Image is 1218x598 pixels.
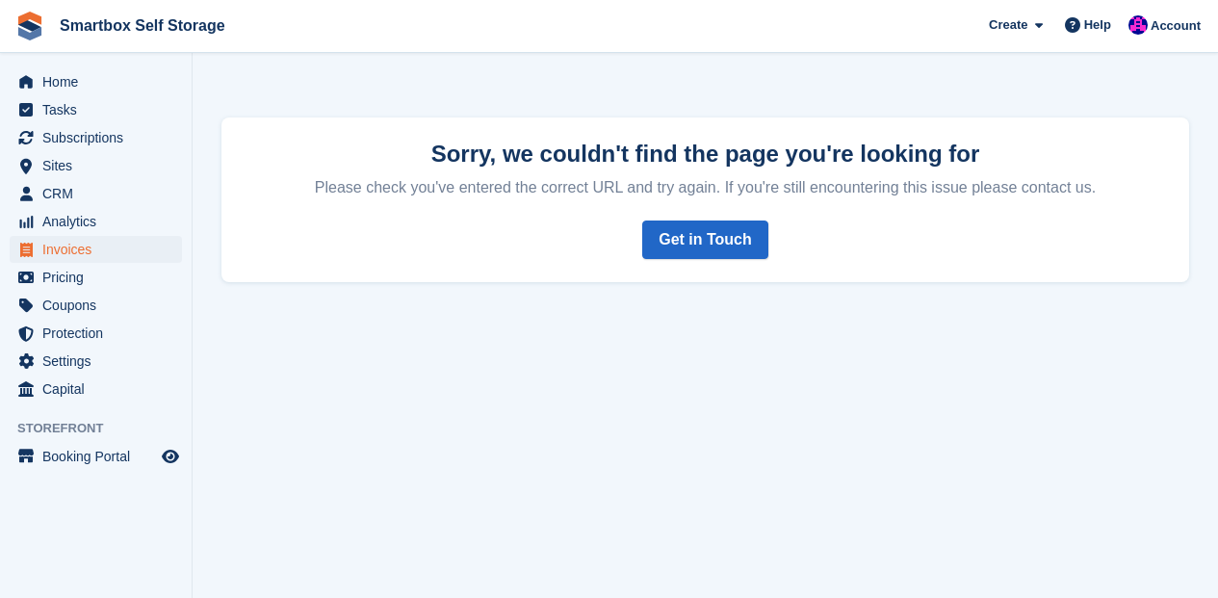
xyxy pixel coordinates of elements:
[10,292,182,319] a: menu
[42,236,158,263] span: Invoices
[42,68,158,95] span: Home
[1128,15,1148,35] img: Sam Austin
[42,208,158,235] span: Analytics
[17,419,192,438] span: Storefront
[42,96,158,123] span: Tasks
[10,443,182,470] a: menu
[42,320,158,347] span: Protection
[10,180,182,207] a: menu
[10,320,182,347] a: menu
[1084,15,1111,35] span: Help
[10,68,182,95] a: menu
[10,376,182,403] a: menu
[52,10,233,41] a: Smartbox Self Storage
[159,445,182,468] a: Preview store
[42,443,158,470] span: Booking Portal
[42,376,158,403] span: Capital
[10,152,182,179] a: menu
[10,208,182,235] a: menu
[10,96,182,123] a: menu
[10,124,182,151] a: menu
[245,170,1166,197] p: Please check you've entered the correct URL and try again. If you're still encountering this issu...
[42,124,158,151] span: Subscriptions
[642,221,768,259] a: Get in Touch
[10,264,182,291] a: menu
[245,141,1166,167] h2: Sorry, we couldn't find the page you're looking for
[10,236,182,263] a: menu
[42,292,158,319] span: Coupons
[42,152,158,179] span: Sites
[1151,16,1201,36] span: Account
[10,348,182,375] a: menu
[42,348,158,375] span: Settings
[42,264,158,291] span: Pricing
[989,15,1027,35] span: Create
[42,180,158,207] span: CRM
[15,12,44,40] img: stora-icon-8386f47178a22dfd0bd8f6a31ec36ba5ce8667c1dd55bd0f319d3a0aa187defe.svg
